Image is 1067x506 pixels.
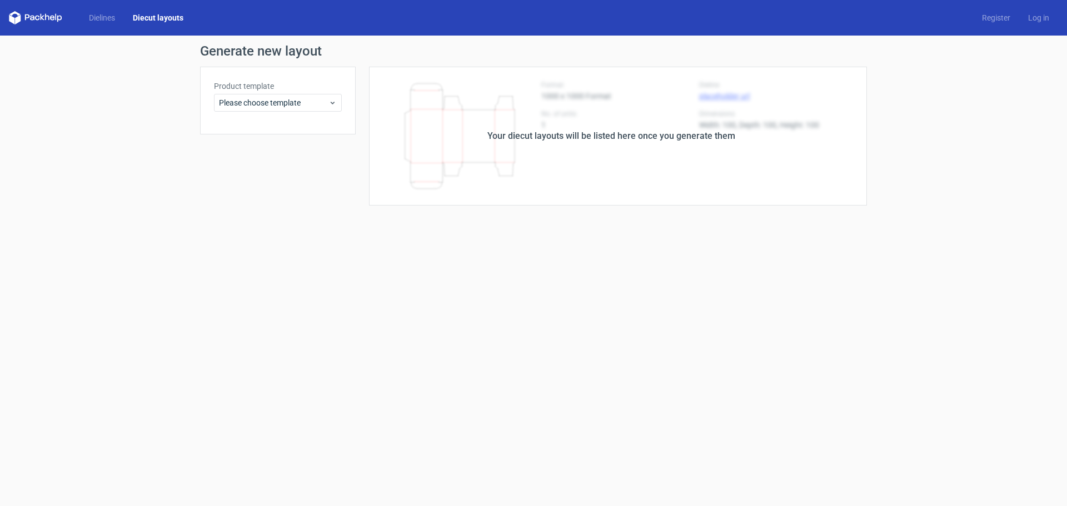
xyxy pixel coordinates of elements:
[973,12,1019,23] a: Register
[200,44,867,58] h1: Generate new layout
[80,12,124,23] a: Dielines
[124,12,192,23] a: Diecut layouts
[214,81,342,92] label: Product template
[219,97,328,108] span: Please choose template
[487,129,735,143] div: Your diecut layouts will be listed here once you generate them
[1019,12,1058,23] a: Log in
